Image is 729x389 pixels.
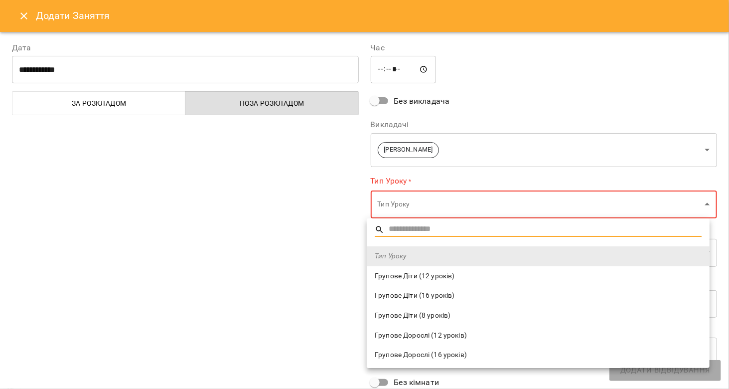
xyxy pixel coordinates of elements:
[375,350,702,360] span: Групове Дорослі (16 уроків)
[375,311,702,321] span: Групове Діти (8 уроків)
[375,271,702,281] span: Групове Діти (12 уроків)
[375,331,702,341] span: Групове Дорослі (12 уроків)
[375,251,702,261] span: Тип Уроку
[375,291,702,301] span: Групове Діти (16 уроків)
